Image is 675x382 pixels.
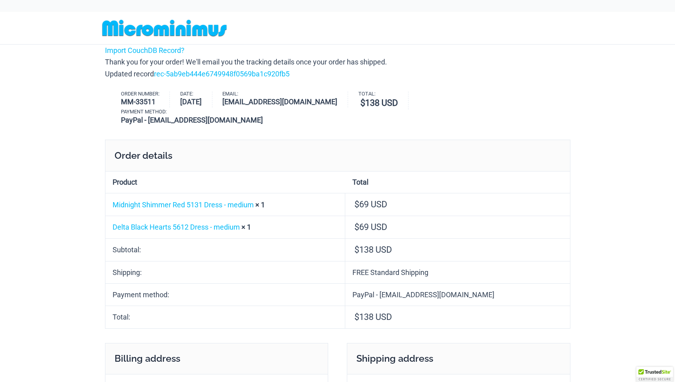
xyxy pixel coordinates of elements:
a: Midnight Shimmer Red 5131 Dress - medium [113,201,254,209]
h2: Order details [105,140,570,171]
span: $ [360,98,365,108]
span: $ [354,312,359,322]
strong: × 1 [241,223,251,231]
th: Product [105,172,345,193]
a: Delta Black Hearts 5612 Dress - medium [113,223,240,231]
bdi: 138 USD [360,98,398,108]
li: Date: [180,92,212,107]
th: Payment method: [105,283,345,306]
strong: × 1 [255,201,265,209]
h2: Billing address [105,343,329,374]
div: TrustedSite Certified [636,367,673,382]
th: Subtotal: [105,238,345,261]
td: FREE Standard Shipping [345,261,570,283]
strong: [EMAIL_ADDRESS][DOMAIN_NAME] [222,96,337,107]
bdi: 69 USD [354,199,387,209]
span: $ [354,245,359,255]
bdi: 69 USD [354,222,387,232]
li: Total: [358,92,409,110]
p: Updated record [105,68,570,80]
td: PayPal - [EMAIL_ADDRESS][DOMAIN_NAME] [345,283,570,306]
img: MM SHOP LOGO FLAT [99,19,230,37]
a: Import CouchDB Record? [105,46,185,55]
span: 138 USD [354,312,392,322]
a: rec-5ab9eb444e6749948f0569ba1c920fb5 [154,70,290,78]
li: Order number: [121,92,170,107]
span: $ [354,222,359,232]
th: Total [345,172,570,193]
p: Thank you for your order! We'll email you the tracking details once your order has shipped. [105,56,570,80]
span: 138 USD [354,245,392,255]
h2: Shipping address [347,343,570,374]
strong: [DATE] [180,96,202,107]
li: Email: [222,92,348,107]
strong: MM-33511 [121,96,160,107]
th: Shipping: [105,261,345,283]
span: $ [354,199,359,209]
li: Payment method: [121,109,273,125]
strong: PayPal - [EMAIL_ADDRESS][DOMAIN_NAME] [121,115,263,125]
th: Total: [105,306,345,328]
